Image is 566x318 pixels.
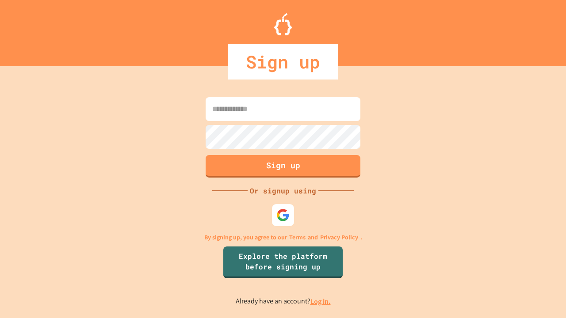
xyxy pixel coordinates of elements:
[228,44,338,79] div: Sign up
[320,233,358,242] a: Privacy Policy
[276,208,290,222] img: google-icon.svg
[274,13,292,35] img: Logo.svg
[206,155,360,178] button: Sign up
[236,296,331,307] p: Already have an account?
[204,233,362,242] p: By signing up, you agree to our and .
[310,297,331,306] a: Log in.
[248,185,318,196] div: Or signup using
[223,246,343,278] a: Explore the platform before signing up
[289,233,306,242] a: Terms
